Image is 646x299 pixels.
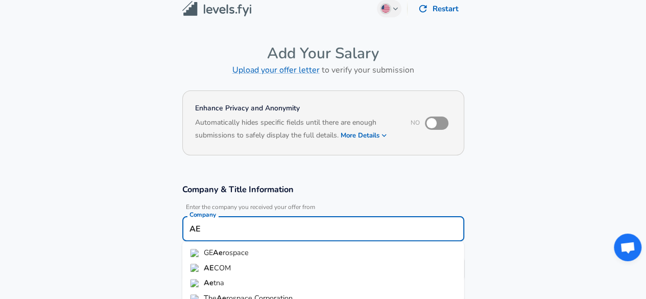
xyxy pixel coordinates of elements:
[182,183,464,195] h3: Company & Title Information
[189,212,216,218] label: Company
[213,247,223,258] strong: Ae
[204,263,214,273] strong: AE
[190,279,200,287] img: aetna.com
[223,247,249,258] span: rospace
[187,221,460,237] input: Google
[614,234,641,261] div: Open chat
[204,278,213,288] strong: Ae
[195,103,397,113] h4: Enhance Privacy and Anonymity
[190,264,200,272] img: aecom.com
[182,63,464,77] h6: to verify your submission
[341,128,388,143] button: More Details
[182,1,251,17] img: Levels.fyi
[214,263,231,273] span: COM
[232,64,320,76] a: Upload your offer letter
[381,5,390,13] img: English (US)
[182,203,464,211] span: Enter the company you received your offer from
[190,249,200,257] img: ge.com
[213,278,224,288] span: tna
[195,117,397,143] h6: Automatically hides specific fields until there are enough submissions to safely display the full...
[182,44,464,63] h4: Add Your Salary
[204,247,213,258] span: GE
[411,119,420,127] span: No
